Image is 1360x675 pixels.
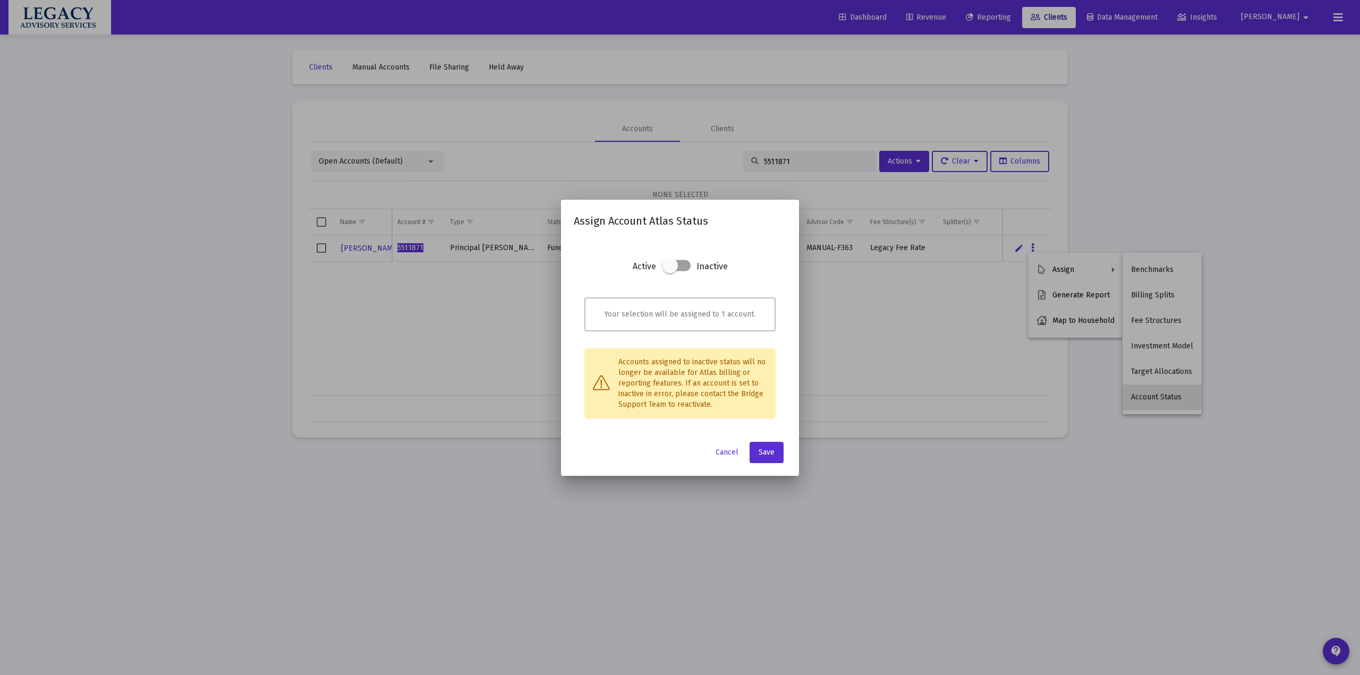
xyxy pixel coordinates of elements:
h3: Inactive [696,259,728,283]
span: Save [759,448,775,457]
button: Cancel [707,442,747,463]
button: Save [750,442,784,463]
span: Cancel [716,448,738,457]
div: Accounts assigned to inactive status will no longer be available for Atlas billing or reporting f... [584,348,776,418]
div: Your selection will be assigned to 1 account. [584,297,776,331]
h2: Assign Account Atlas Status [574,212,786,229]
h3: Active [633,259,656,283]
